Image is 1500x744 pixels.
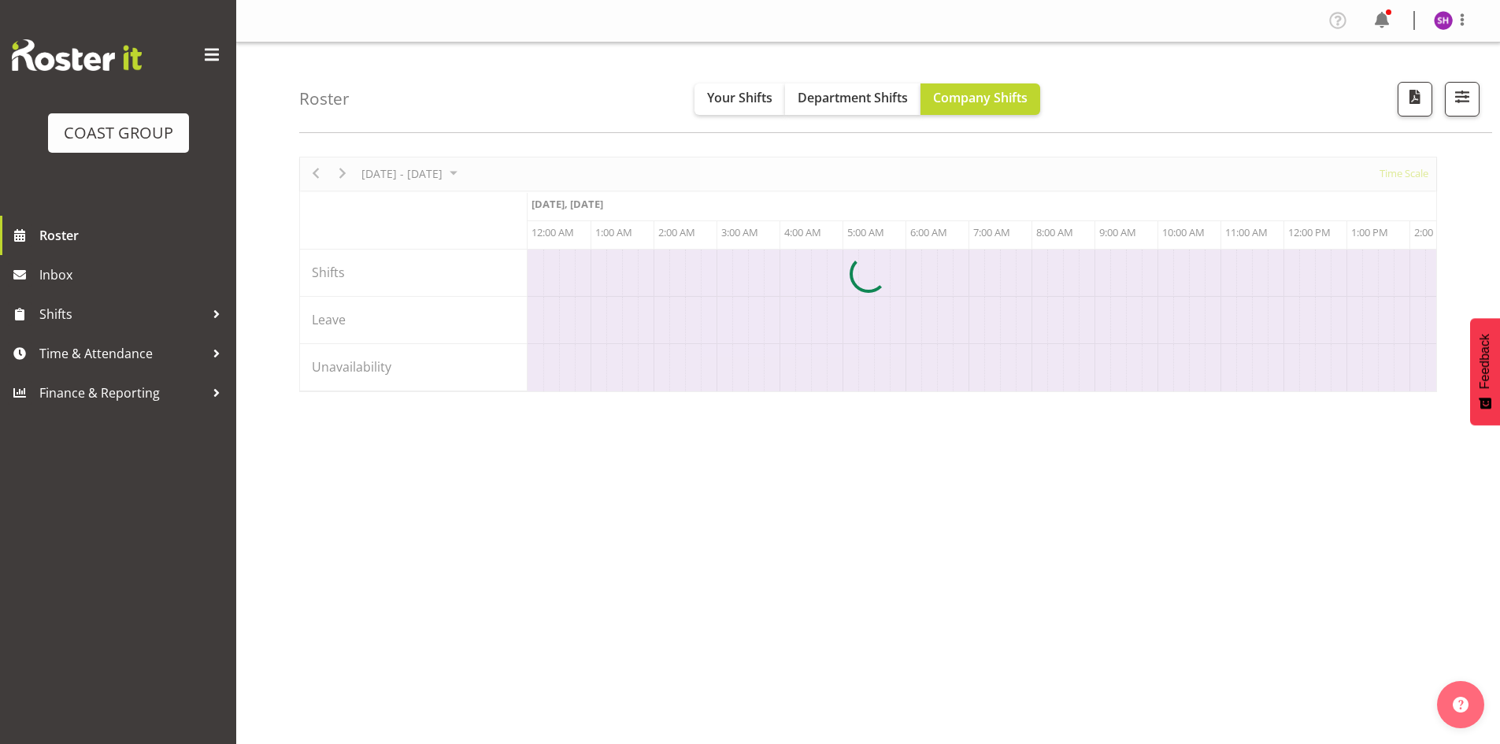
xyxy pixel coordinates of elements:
[707,89,772,106] span: Your Shifts
[12,39,142,71] img: Rosterit website logo
[39,302,205,326] span: Shifts
[1470,318,1500,425] button: Feedback - Show survey
[39,342,205,365] span: Time & Attendance
[785,83,920,115] button: Department Shifts
[39,263,228,287] span: Inbox
[1434,11,1453,30] img: stephanie-hill-grant9928.jpg
[1453,697,1469,713] img: help-xxl-2.png
[920,83,1040,115] button: Company Shifts
[1398,82,1432,117] button: Download a PDF of the roster according to the set date range.
[39,224,228,247] span: Roster
[694,83,785,115] button: Your Shifts
[1478,334,1492,389] span: Feedback
[39,381,205,405] span: Finance & Reporting
[798,89,908,106] span: Department Shifts
[1445,82,1480,117] button: Filter Shifts
[299,90,350,108] h4: Roster
[64,121,173,145] div: COAST GROUP
[933,89,1028,106] span: Company Shifts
